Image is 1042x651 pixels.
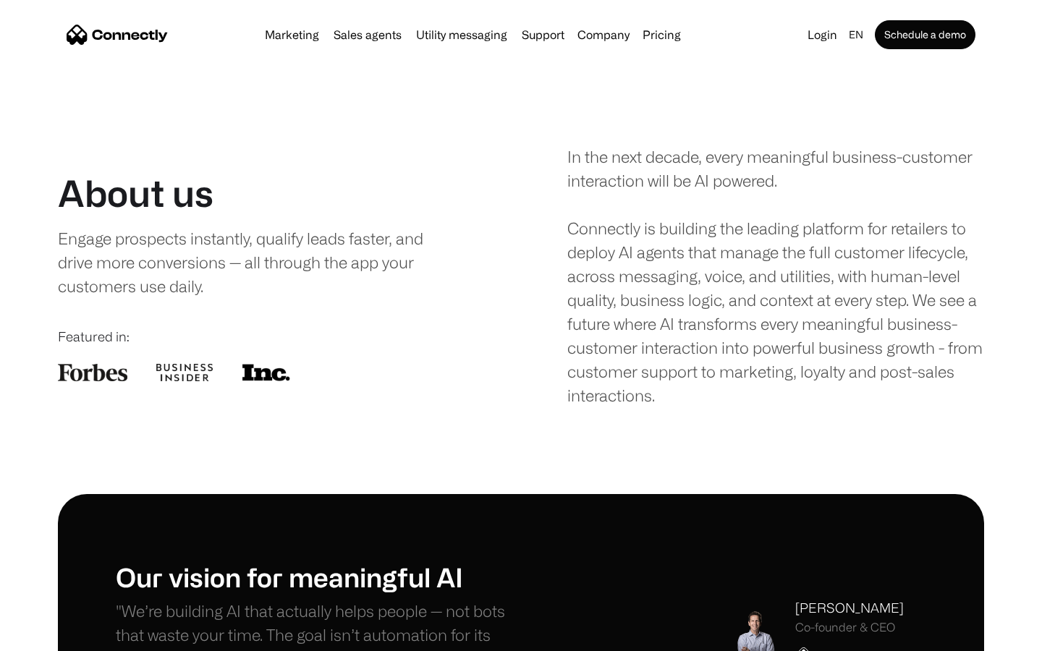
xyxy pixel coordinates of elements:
h1: Our vision for meaningful AI [116,561,521,592]
div: en [849,25,863,45]
div: Company [577,25,630,45]
div: In the next decade, every meaningful business-customer interaction will be AI powered. Connectly ... [567,145,984,407]
a: Support [516,29,570,41]
a: Login [802,25,843,45]
ul: Language list [29,626,87,646]
a: Sales agents [328,29,407,41]
div: Co-founder & CEO [795,621,904,634]
h1: About us [58,171,213,215]
a: Pricing [637,29,687,41]
aside: Language selected: English [14,624,87,646]
a: Marketing [259,29,325,41]
div: Featured in: [58,327,475,346]
div: Engage prospects instantly, qualify leads faster, and drive more conversions — all through the ap... [58,226,454,298]
a: Utility messaging [410,29,513,41]
div: [PERSON_NAME] [795,598,904,618]
a: Schedule a demo [875,20,975,49]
